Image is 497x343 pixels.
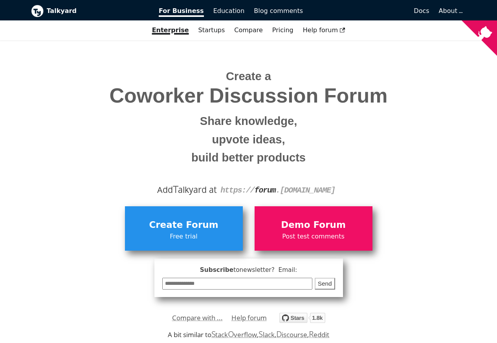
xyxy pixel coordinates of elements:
small: build better products [37,149,460,167]
span: For Business [159,7,204,17]
span: Post test comments [259,231,369,242]
a: Enterprise [147,24,194,37]
span: D [276,328,282,339]
a: Docs [308,4,434,18]
a: StackOverflow [211,330,257,339]
a: Help forum [298,24,350,37]
a: For Business [154,4,209,18]
span: S [211,328,216,339]
a: About [439,7,462,15]
span: S [259,328,263,339]
a: Blog comments [249,4,308,18]
a: Create ForumFree trial [125,206,243,250]
a: Demo ForumPost test comments [255,206,372,250]
span: Create Forum [129,218,239,233]
strong: forum [255,186,276,195]
img: Talkyard logo [31,5,44,17]
img: talkyard.svg [279,313,325,323]
b: Talkyard [47,6,148,16]
span: Create a [226,70,271,83]
span: Help forum [303,26,345,34]
span: O [228,328,234,339]
a: Talkyard logoTalkyard [31,5,148,17]
span: Docs [414,7,429,15]
a: Compare [234,26,263,34]
span: Free trial [129,231,239,242]
small: upvote ideas, [37,130,460,149]
span: T [173,182,178,196]
a: Startups [194,24,230,37]
a: Help forum [231,312,267,324]
span: Blog comments [254,7,303,15]
a: Slack [259,330,274,339]
a: Pricing [268,24,298,37]
button: Send [315,278,335,290]
span: Subscribe [162,265,335,275]
small: Share knowledge, [37,112,460,130]
a: Star debiki/talkyard on GitHub [279,314,325,325]
a: Education [209,4,249,18]
span: to newsletter ? Email: [233,266,297,273]
span: Education [213,7,245,15]
span: R [309,328,314,339]
span: Demo Forum [259,218,369,233]
a: Discourse [276,330,307,339]
a: Reddit [309,330,329,339]
span: Coworker Discussion Forum [37,84,460,107]
div: Add alkyard at [37,183,460,196]
a: Compare with ... [172,312,223,324]
code: https:// . [DOMAIN_NAME] [220,186,335,195]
